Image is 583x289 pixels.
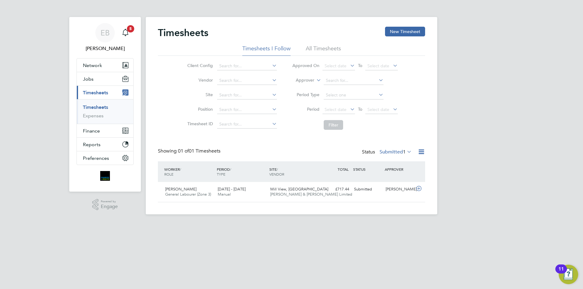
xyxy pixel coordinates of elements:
[186,121,213,126] label: Timesheet ID
[268,164,320,180] div: SITE
[292,63,319,68] label: Approved On
[83,76,94,82] span: Jobs
[69,17,141,192] nav: Main navigation
[83,113,104,119] a: Expenses
[217,106,277,114] input: Search for...
[356,62,364,69] span: To
[178,148,189,154] span: 01 of
[77,23,134,52] a: EB[PERSON_NAME]
[367,63,389,69] span: Select date
[165,192,211,197] span: General Labourer (Zone 3)
[403,149,406,155] span: 1
[186,63,213,68] label: Client Config
[101,204,118,209] span: Engage
[186,77,213,83] label: Vendor
[352,164,383,175] div: STATUS
[324,76,384,85] input: Search for...
[270,187,328,192] span: Mill View, [GEOGRAPHIC_DATA]
[83,90,108,96] span: Timesheets
[325,63,346,69] span: Select date
[158,148,222,154] div: Showing
[242,45,291,56] li: Timesheets I Follow
[320,184,352,194] div: £717.44
[292,106,319,112] label: Period
[292,92,319,97] label: Period Type
[217,172,225,176] span: TYPE
[83,142,101,147] span: Reports
[383,184,415,194] div: [PERSON_NAME]
[178,148,220,154] span: 01 Timesheets
[77,72,133,86] button: Jobs
[230,167,231,172] span: /
[385,27,425,36] button: New Timesheet
[270,192,352,197] span: [PERSON_NAME] & [PERSON_NAME] Limited
[101,29,110,37] span: EB
[218,192,231,197] span: Manual
[127,25,134,32] span: 5
[217,120,277,129] input: Search for...
[119,23,131,42] a: 5
[77,151,133,165] button: Preferences
[217,62,277,70] input: Search for...
[101,199,118,204] span: Powered by
[352,184,383,194] div: Submitted
[92,199,118,210] a: Powered byEngage
[83,155,109,161] span: Preferences
[77,138,133,151] button: Reports
[559,265,578,284] button: Open Resource Center, 11 new notifications
[215,164,268,180] div: PERIOD
[83,104,108,110] a: Timesheets
[83,62,102,68] span: Network
[306,45,341,56] li: All Timesheets
[165,187,196,192] span: [PERSON_NAME]
[324,91,384,99] input: Select one
[180,167,181,172] span: /
[269,172,284,176] span: VENDOR
[380,149,412,155] label: Submitted
[186,92,213,97] label: Site
[217,91,277,99] input: Search for...
[163,164,215,180] div: WORKER
[77,99,133,124] div: Timesheets
[277,167,278,172] span: /
[77,59,133,72] button: Network
[100,171,110,181] img: bromak-logo-retina.png
[83,128,100,134] span: Finance
[287,77,314,83] label: Approver
[158,27,208,39] h2: Timesheets
[362,148,413,156] div: Status
[558,269,564,277] div: 11
[383,164,415,175] div: APPROVER
[218,187,246,192] span: [DATE] - [DATE]
[324,120,343,130] button: Filter
[186,106,213,112] label: Position
[338,167,349,172] span: TOTAL
[77,45,134,52] span: Ellie Bowen
[325,107,346,112] span: Select date
[367,107,389,112] span: Select date
[356,105,364,113] span: To
[217,76,277,85] input: Search for...
[77,171,134,181] a: Go to home page
[77,124,133,137] button: Finance
[77,86,133,99] button: Timesheets
[164,172,173,176] span: ROLE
